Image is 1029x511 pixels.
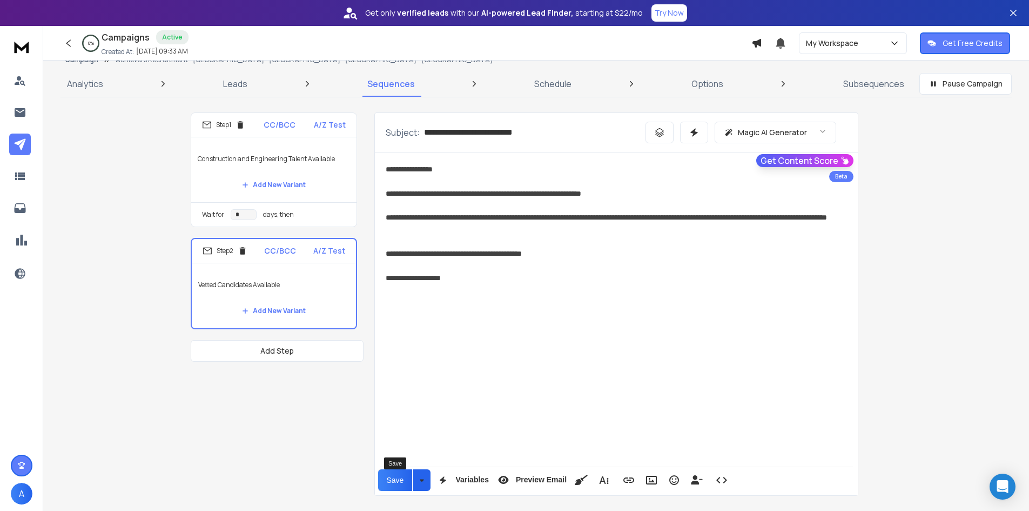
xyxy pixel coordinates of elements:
button: Code View [711,469,732,491]
p: Leads [223,77,247,90]
span: Variables [453,475,491,485]
a: Options [685,71,730,97]
p: A/Z Test [314,120,346,130]
p: Sequences [367,77,415,90]
li: Step2CC/BCCA/Z TestVetted Candidates AvailableAdd New Variant [191,238,357,329]
button: Insert Image (Ctrl+P) [641,469,662,491]
p: Get only with our starting at $22/mo [365,8,643,18]
p: Options [691,77,723,90]
button: Variables [433,469,491,491]
span: Preview Email [514,475,569,485]
button: More Text [594,469,614,491]
button: Preview Email [493,469,569,491]
p: A/Z Test [313,245,345,256]
button: Get Free Credits [920,32,1010,54]
p: My Workspace [806,38,863,49]
p: Subsequences [843,77,904,90]
p: CC/BCC [264,120,295,130]
p: CC/BCC [264,245,296,256]
li: Step1CC/BCCA/Z TestConstruction and Engineering Talent AvailableAdd New VariantWait fordays, then [191,112,357,227]
button: Add New Variant [233,300,314,322]
div: Step 2 [203,246,247,256]
p: Wait for [202,210,224,219]
p: Schedule [534,77,571,90]
button: Clean HTML [571,469,591,491]
p: Construction and Engineering Talent Available [198,144,350,174]
a: Analytics [60,71,110,97]
p: Magic AI Generator [738,127,807,138]
img: logo [11,37,32,57]
button: Emoticons [664,469,684,491]
div: Save [384,457,406,469]
p: Subject: [386,126,420,139]
button: Add Step [191,340,364,362]
a: Leads [217,71,254,97]
strong: verified leads [397,8,448,18]
button: A [11,483,32,505]
p: [DATE] 09:33 AM [136,47,188,56]
p: Get Free Credits [943,38,1003,49]
button: Get Content Score [756,154,853,167]
p: days, then [263,210,294,219]
button: Try Now [651,4,687,22]
div: Step 1 [202,120,245,130]
a: Schedule [528,71,578,97]
p: Analytics [67,77,103,90]
button: Insert Link (Ctrl+K) [618,469,639,491]
button: Insert Unsubscribe Link [687,469,707,491]
button: Pause Campaign [919,73,1012,95]
button: Magic AI Generator [715,122,836,143]
p: Created At: [102,48,134,56]
p: Vetted Candidates Available [198,270,349,300]
p: 0 % [88,40,94,47]
a: Sequences [361,71,421,97]
div: Active [156,30,189,44]
h1: Campaigns [102,31,150,44]
p: Try Now [655,8,684,18]
button: Save [378,469,413,491]
strong: AI-powered Lead Finder, [481,8,573,18]
div: Open Intercom Messenger [990,474,1015,500]
button: Add New Variant [233,174,314,196]
div: Beta [829,171,853,182]
a: Subsequences [837,71,911,97]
